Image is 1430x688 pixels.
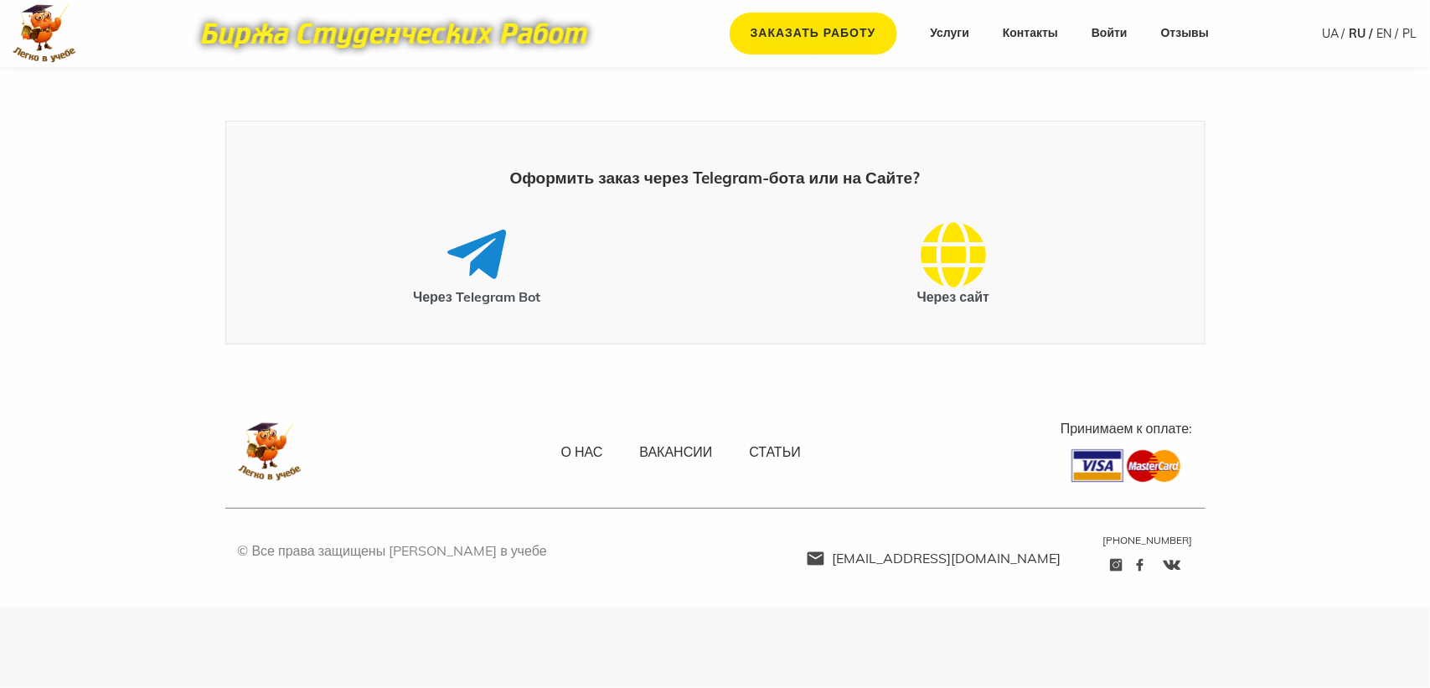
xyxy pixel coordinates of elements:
strong: Через сайт [917,288,989,305]
a: Через сайт [917,266,989,305]
img: payment-9f1e57a40afa9551f317c30803f4599b5451cfe178a159d0fc6f00a10d51d3ba.png [1071,449,1181,483]
a: Войти [1092,25,1128,42]
a: UA [1322,26,1345,41]
a: Через Telegram Bot [413,266,540,305]
a: О нас [561,443,603,462]
img: motto-12e01f5a76059d5f6a28199ef077b1f78e012cfde436ab5cf1d4517935686d32.gif [185,11,604,57]
strong: Оформить заказ через Telegram-бота или на Сайте? [510,168,921,188]
span: [EMAIL_ADDRESS][DOMAIN_NAME] [833,550,1061,566]
a: [EMAIL_ADDRESS][DOMAIN_NAME] [807,550,1061,566]
a: PL [1403,26,1417,41]
a: Услуги [931,25,970,42]
a: Заказать работу [730,13,897,54]
img: logo-c4363faeb99b52c628a42810ed6dfb4293a56d4e4775eb116515dfe7f33672af.png [238,422,302,481]
img: logo-c4363faeb99b52c628a42810ed6dfb4293a56d4e4775eb116515dfe7f33672af.png [13,4,76,63]
a: RU [1350,26,1373,41]
a: Контакты [1003,25,1058,42]
a: Отзывы [1161,25,1209,42]
a: Вакансии [640,443,713,462]
span: Принимаем к оплате: [1061,420,1192,437]
a: Статьи [749,443,800,462]
a: [PHONE_NUMBER] [1103,534,1193,546]
p: © Все права защищены [PERSON_NAME] в учебе [238,541,547,562]
a: EN [1377,26,1399,41]
strong: Через Telegram Bot [413,288,540,305]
